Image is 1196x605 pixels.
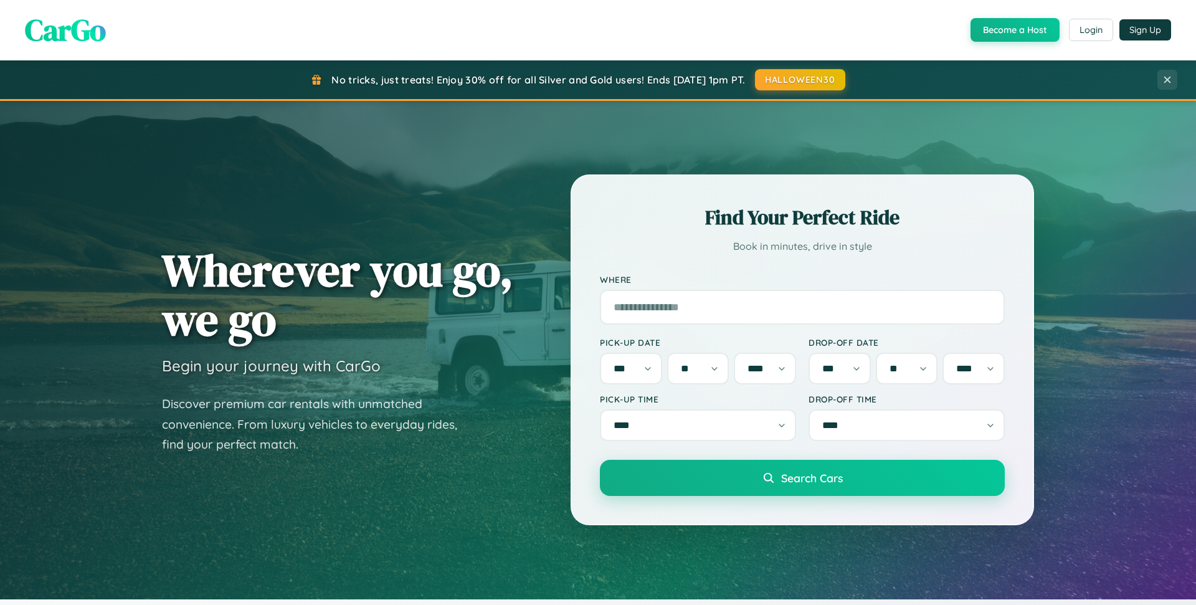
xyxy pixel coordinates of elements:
[600,394,796,404] label: Pick-up Time
[600,460,1005,496] button: Search Cars
[600,274,1005,285] label: Where
[971,18,1060,42] button: Become a Host
[162,245,513,344] h1: Wherever you go, we go
[1069,19,1113,41] button: Login
[162,356,381,375] h3: Begin your journey with CarGo
[781,471,843,485] span: Search Cars
[809,337,1005,348] label: Drop-off Date
[600,204,1005,231] h2: Find Your Perfect Ride
[809,394,1005,404] label: Drop-off Time
[1119,19,1171,40] button: Sign Up
[331,74,745,86] span: No tricks, just treats! Enjoy 30% off for all Silver and Gold users! Ends [DATE] 1pm PT.
[600,237,1005,255] p: Book in minutes, drive in style
[162,394,473,455] p: Discover premium car rentals with unmatched convenience. From luxury vehicles to everyday rides, ...
[755,69,845,90] button: HALLOWEEN30
[25,9,106,50] span: CarGo
[600,337,796,348] label: Pick-up Date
